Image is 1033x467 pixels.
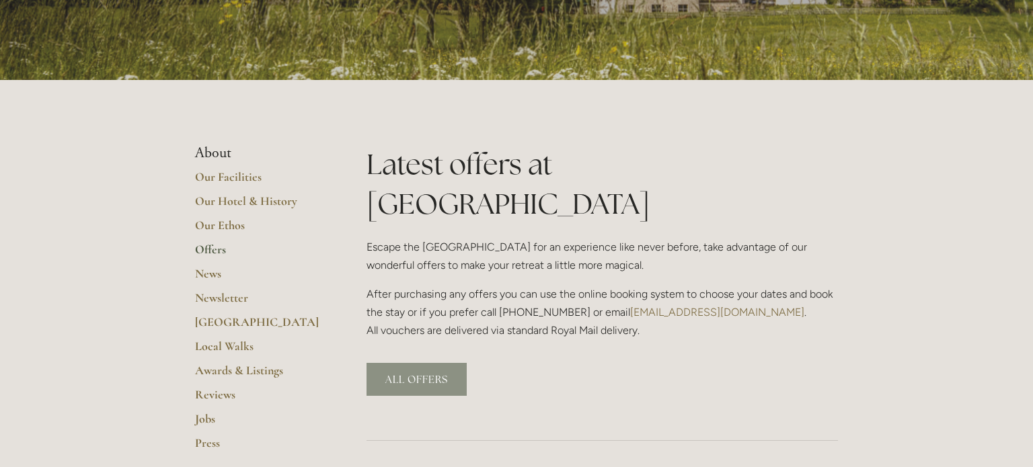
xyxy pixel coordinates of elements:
p: After purchasing any offers you can use the online booking system to choose your dates and book t... [367,285,838,340]
a: Reviews [195,387,323,411]
a: [GEOGRAPHIC_DATA] [195,314,323,339]
li: About [195,144,323,162]
a: Offers [195,242,323,266]
a: Local Walks [195,339,323,363]
a: Press [195,435,323,460]
a: [EMAIL_ADDRESS][DOMAIN_NAME] [630,306,804,319]
a: Our Ethos [195,218,323,242]
a: Our Facilities [195,169,323,194]
a: Our Hotel & History [195,194,323,218]
a: Awards & Listings [195,363,323,387]
a: News [195,266,323,290]
h1: Latest offers at [GEOGRAPHIC_DATA] [367,144,838,224]
a: Jobs [195,411,323,435]
p: Escape the [GEOGRAPHIC_DATA] for an experience like never before, take advantage of our wonderful... [367,238,838,274]
a: Newsletter [195,290,323,314]
a: ALL OFFERS [367,363,467,396]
